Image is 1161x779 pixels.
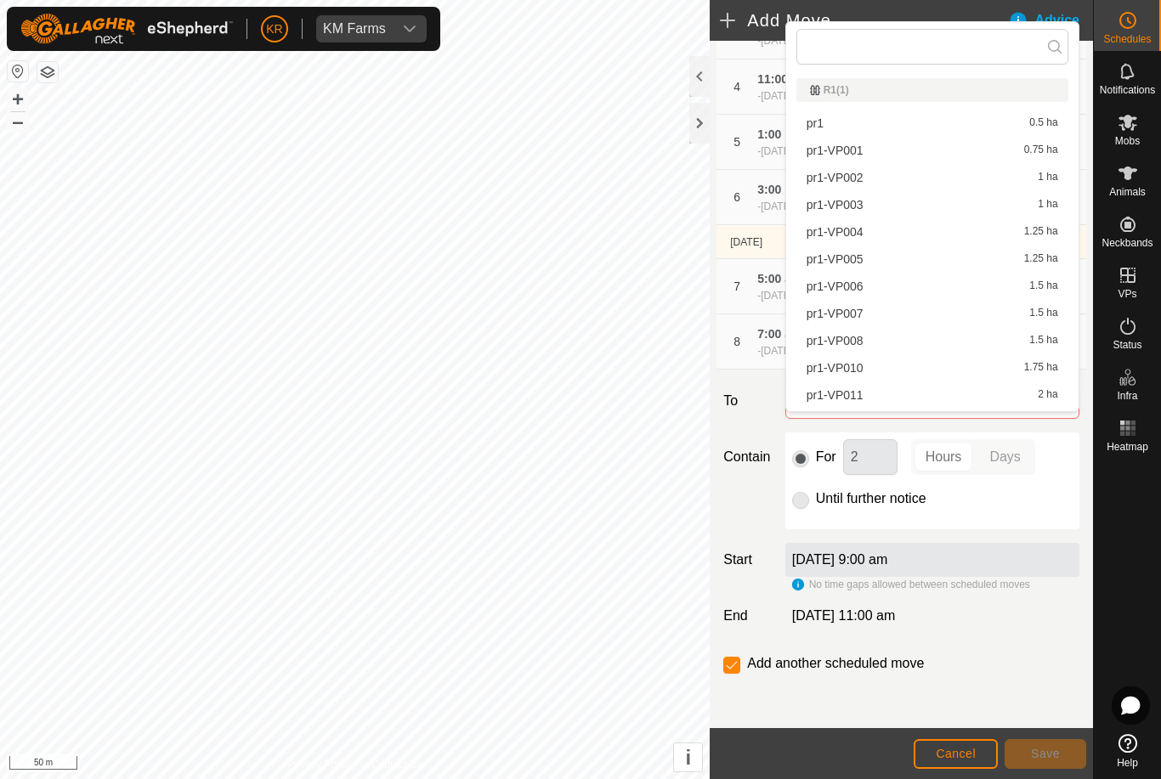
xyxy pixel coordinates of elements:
[733,279,740,293] span: 7
[757,288,832,303] div: -
[757,343,832,358] div: -
[796,382,1068,408] li: pr1-VP011
[1100,85,1155,95] span: Notifications
[761,35,838,47] span: [DATE] 11:00 am
[1024,144,1058,156] span: 0.75 ha
[816,492,926,505] label: Until further notice
[1038,389,1057,401] span: 2 ha
[757,327,801,341] span: 7:00 am
[1118,289,1136,299] span: VPs
[792,552,888,567] label: [DATE] 9:00 am
[1029,117,1057,129] span: 0.5 ha
[716,606,778,626] label: End
[1031,747,1060,760] span: Save
[796,409,1068,435] li: pr1-VP012
[807,199,864,211] span: pr1-VP003
[1008,10,1093,31] div: Advice
[796,138,1068,163] li: pr1-VP001
[8,61,28,82] button: Reset Map
[1029,335,1057,347] span: 1.5 ha
[1029,308,1057,319] span: 1.5 ha
[266,20,282,38] span: KR
[674,743,702,771] button: i
[1103,34,1151,44] span: Schedules
[796,301,1068,326] li: pr1-VP007
[761,345,832,357] span: [DATE] 9:00 am
[8,111,28,132] button: –
[323,22,386,36] div: KM Farms
[807,389,864,401] span: pr1-VP011
[807,226,864,238] span: pr1-VP004
[371,757,422,772] a: Contact Us
[757,33,838,48] div: -
[757,72,808,86] span: 11:00 am
[8,89,28,110] button: +
[733,135,740,149] span: 5
[1024,362,1058,374] span: 1.75 ha
[810,85,1055,95] div: R1(1)
[807,280,864,292] span: pr1-VP006
[1107,442,1148,452] span: Heatmap
[936,747,976,760] span: Cancel
[796,110,1068,136] li: pr1
[761,200,832,212] span: [DATE] 5:00 am
[685,746,691,769] span: i
[807,253,864,265] span: pr1-VP005
[1094,727,1161,775] a: Help
[733,80,740,93] span: 4
[807,362,864,374] span: pr1-VP010
[757,272,801,285] span: 5:00 am
[792,608,896,623] span: [DATE] 11:00 am
[1115,136,1140,146] span: Mobs
[1038,199,1057,211] span: 1 ha
[761,290,832,302] span: [DATE] 7:00 am
[914,739,998,769] button: Cancel
[796,219,1068,245] li: pr1-VP004
[1024,226,1058,238] span: 1.25 ha
[796,328,1068,353] li: pr1-VP008
[1113,340,1141,350] span: Status
[747,657,924,670] label: Add another scheduled move
[796,355,1068,381] li: pr1-VP010
[37,62,58,82] button: Map Layers
[796,165,1068,190] li: pr1-VP002
[809,579,1030,590] span: No time gaps allowed between scheduled moves
[1109,187,1146,197] span: Animals
[757,88,832,104] div: -
[730,236,762,248] span: [DATE]
[288,757,352,772] a: Privacy Policy
[807,172,864,183] span: pr1-VP002
[1005,739,1086,769] button: Save
[807,335,864,347] span: pr1-VP008
[733,335,740,348] span: 8
[1029,280,1057,292] span: 1.5 ha
[1024,253,1058,265] span: 1.25 ha
[807,308,864,319] span: pr1-VP007
[757,144,832,159] div: -
[20,14,233,44] img: Gallagher Logo
[1117,391,1137,401] span: Infra
[716,550,778,570] label: Start
[761,90,832,102] span: [DATE] 1:00 pm
[761,145,832,157] span: [DATE] 3:00 pm
[720,10,1007,31] h2: Add Move
[1117,758,1138,768] span: Help
[757,183,802,196] span: 3:00 pm
[796,246,1068,272] li: pr1-VP005
[757,127,802,141] span: 1:00 pm
[796,192,1068,217] li: pr1-VP003
[807,144,864,156] span: pr1-VP001
[807,117,824,129] span: pr1
[716,383,778,419] label: To
[796,274,1068,299] li: pr1-VP006
[757,199,832,214] div: -
[716,447,778,467] label: Contain
[1038,172,1057,183] span: 1 ha
[816,450,836,464] label: For
[316,15,393,42] span: KM Farms
[393,15,427,42] div: dropdown trigger
[1102,238,1153,248] span: Neckbands
[733,190,740,204] span: 6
